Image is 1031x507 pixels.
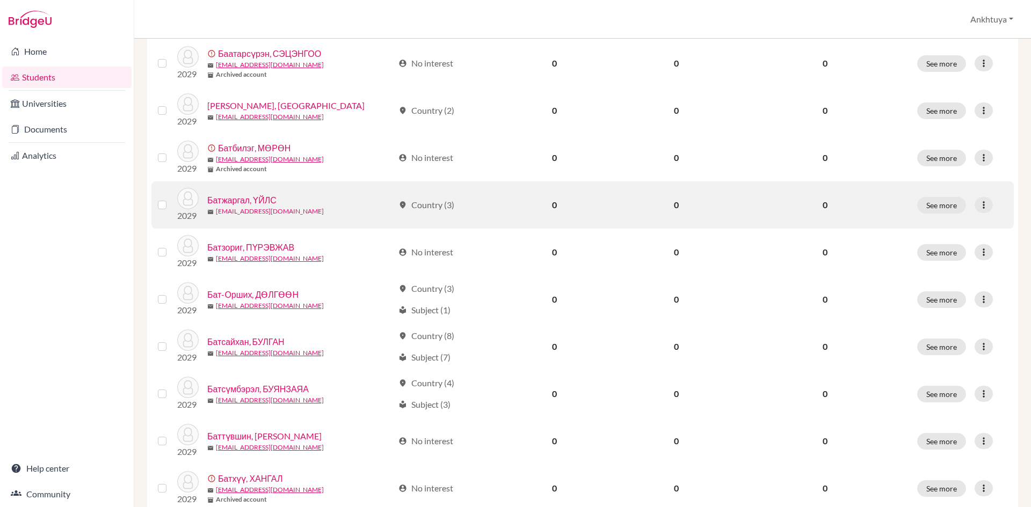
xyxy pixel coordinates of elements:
[614,181,739,229] td: 0
[177,493,199,505] p: 2029
[398,400,407,409] span: local_library
[177,188,199,209] img: Батжаргал, ҮЙЛС
[917,339,966,355] button: See more
[216,155,324,164] a: [EMAIL_ADDRESS][DOMAIN_NAME]
[495,40,614,87] td: 0
[398,329,454,342] div: Country (8)
[177,68,199,80] p: 2029
[398,482,453,495] div: No interest
[917,197,966,214] button: See more
[398,484,407,493] span: account_circle
[495,181,614,229] td: 0
[917,291,966,308] button: See more
[177,209,199,222] p: 2029
[177,471,199,493] img: Батхүү, ХАНГАЛ
[398,304,451,317] div: Subject (1)
[398,306,407,314] span: local_library
[746,387,904,400] p: 0
[177,377,199,398] img: Батсүмбэрэл, БУЯНЗАЯА
[746,151,904,164] p: 0
[207,144,218,152] span: error_outline
[398,353,407,362] span: local_library
[614,417,739,465] td: 0
[207,497,214,503] span: inventory_2
[398,59,407,68] span: account_circle
[2,93,132,114] a: Universities
[207,350,214,357] span: mail
[917,480,966,497] button: See more
[207,445,214,451] span: mail
[398,282,454,295] div: Country (3)
[614,40,739,87] td: 0
[746,57,904,70] p: 0
[207,62,214,69] span: mail
[746,340,904,353] p: 0
[216,70,267,79] b: Archived account
[614,323,739,370] td: 0
[398,398,451,411] div: Subject (3)
[398,153,407,162] span: account_circle
[177,93,199,115] img: Балдорж, АЗЖАРГАЛ
[614,370,739,417] td: 0
[2,483,132,505] a: Community
[2,458,132,479] a: Help center
[965,9,1018,30] button: Ankhtuya
[177,46,199,68] img: Баатарсүрэн, СЭЦЭНГОО
[207,303,214,310] span: mail
[398,57,453,70] div: No interest
[207,383,309,395] a: Батсүмбэрэл, БУЯНЗАЯА
[614,134,739,181] td: 0
[917,150,966,166] button: See more
[216,348,324,358] a: [EMAIL_ADDRESS][DOMAIN_NAME]
[207,430,322,443] a: Баттүвшин, [PERSON_NAME]
[218,47,321,60] a: Баатарсүрэн, СЭЦЭНГОО
[614,276,739,323] td: 0
[216,207,324,216] a: [EMAIL_ADDRESS][DOMAIN_NAME]
[917,433,966,450] button: See more
[177,282,199,304] img: Бат-Орших, ДӨЛГӨӨН
[218,142,291,155] a: Батбилэг, МӨРӨН
[917,55,966,72] button: See more
[207,99,365,112] a: [PERSON_NAME], [GEOGRAPHIC_DATA]
[177,329,199,351] img: Батсайхан, БУЛГАН
[207,241,294,254] a: Батзориг, ПҮРЭВЖАВ
[398,151,453,164] div: No interest
[207,72,214,78] span: inventory_2
[216,254,324,263] a: [EMAIL_ADDRESS][DOMAIN_NAME]
[177,162,199,175] p: 2029
[917,386,966,402] button: See more
[177,398,199,411] p: 2029
[216,485,324,495] a: [EMAIL_ADDRESS][DOMAIN_NAME]
[746,482,904,495] p: 0
[216,443,324,452] a: [EMAIL_ADDRESS][DOMAIN_NAME]
[746,104,904,117] p: 0
[917,244,966,261] button: See more
[216,164,267,174] b: Archived account
[614,229,739,276] td: 0
[207,166,214,173] span: inventory_2
[746,246,904,259] p: 0
[495,370,614,417] td: 0
[495,134,614,181] td: 0
[2,67,132,88] a: Students
[495,229,614,276] td: 0
[495,276,614,323] td: 0
[398,332,407,340] span: location_on
[398,246,453,259] div: No interest
[216,495,267,504] b: Archived account
[177,141,199,162] img: Батбилэг, МӨРӨН
[917,102,966,119] button: See more
[177,351,199,364] p: 2029
[207,157,214,163] span: mail
[207,487,214,494] span: mail
[216,395,324,405] a: [EMAIL_ADDRESS][DOMAIN_NAME]
[495,87,614,134] td: 0
[398,284,407,293] span: location_on
[398,106,407,115] span: location_on
[207,398,214,404] span: mail
[398,199,454,211] div: Country (3)
[398,377,454,390] div: Country (4)
[216,60,324,70] a: [EMAIL_ADDRESS][DOMAIN_NAME]
[398,248,407,256] span: account_circle
[177,115,199,128] p: 2029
